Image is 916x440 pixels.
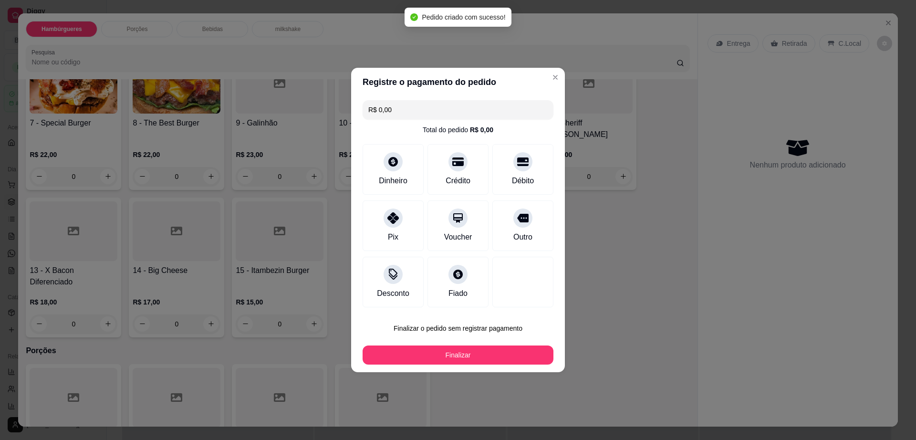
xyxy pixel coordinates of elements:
input: Ex.: hambúrguer de cordeiro [368,100,548,119]
div: Fiado [448,288,468,299]
span: check-circle [410,13,418,21]
div: Dinheiro [379,175,407,187]
div: Crédito [446,175,470,187]
div: Total do pedido [423,125,493,135]
div: R$ 0,00 [470,125,493,135]
div: Pix [388,231,398,243]
span: Pedido criado com sucesso! [422,13,505,21]
button: Close [548,70,563,85]
div: Outro [513,231,532,243]
div: Voucher [444,231,472,243]
div: Débito [512,175,534,187]
div: Desconto [377,288,409,299]
button: Finalizar [363,346,553,365]
header: Registre o pagamento do pedido [351,68,565,96]
button: Finalizar o pedido sem registrar pagamento [363,319,553,338]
